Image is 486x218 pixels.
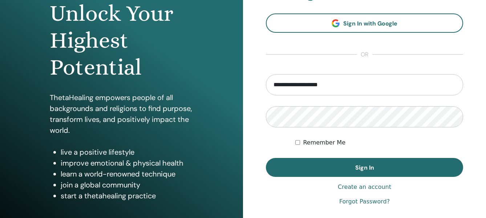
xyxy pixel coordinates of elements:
a: Create an account [338,183,391,191]
span: or [357,50,372,59]
li: learn a world-renowned technique [61,169,194,179]
span: Sign In with Google [343,20,397,27]
li: join a global community [61,179,194,190]
li: start a thetahealing practice [61,190,194,201]
li: improve emotional & physical health [61,158,194,169]
a: Forgot Password? [339,197,390,206]
label: Remember Me [303,138,345,147]
a: Sign In with Google [266,13,463,33]
div: Keep me authenticated indefinitely or until I manually logout [295,138,463,147]
p: ThetaHealing empowers people of all backgrounds and religions to find purpose, transform lives, a... [50,92,194,136]
li: live a positive lifestyle [61,147,194,158]
button: Sign In [266,158,463,177]
span: Sign In [355,164,374,171]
